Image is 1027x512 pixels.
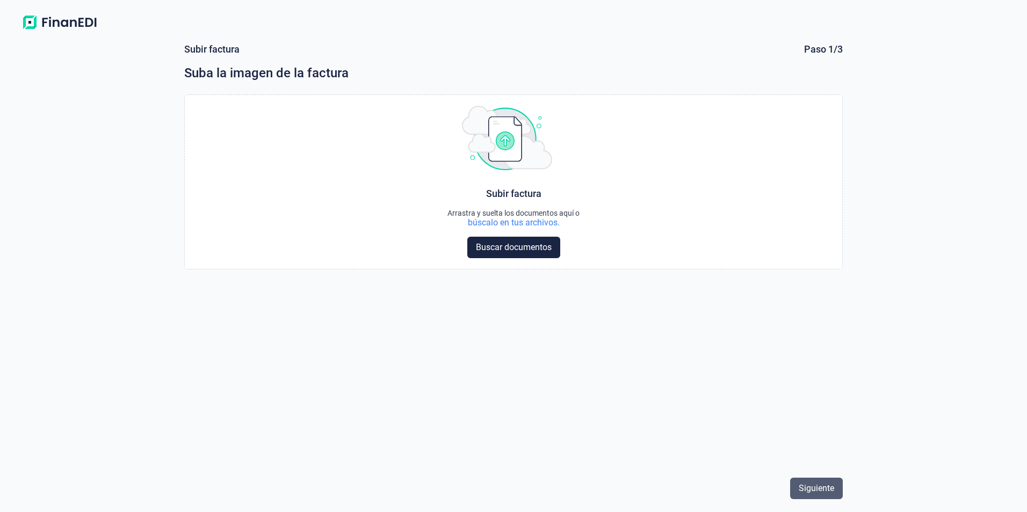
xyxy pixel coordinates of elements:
button: Siguiente [790,478,843,499]
div: Subir factura [486,187,541,200]
span: Siguiente [799,482,834,495]
div: búscalo en tus archivos. [468,217,560,228]
img: Logo de aplicación [17,13,102,32]
div: búscalo en tus archivos. [447,217,580,228]
div: Subir factura [184,43,240,56]
img: upload img [462,106,552,170]
span: Buscar documentos [476,241,552,254]
button: Buscar documentos [467,237,560,258]
div: Paso 1/3 [804,43,843,56]
div: Suba la imagen de la factura [184,64,843,82]
div: Arrastra y suelta los documentos aquí o [447,209,580,217]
